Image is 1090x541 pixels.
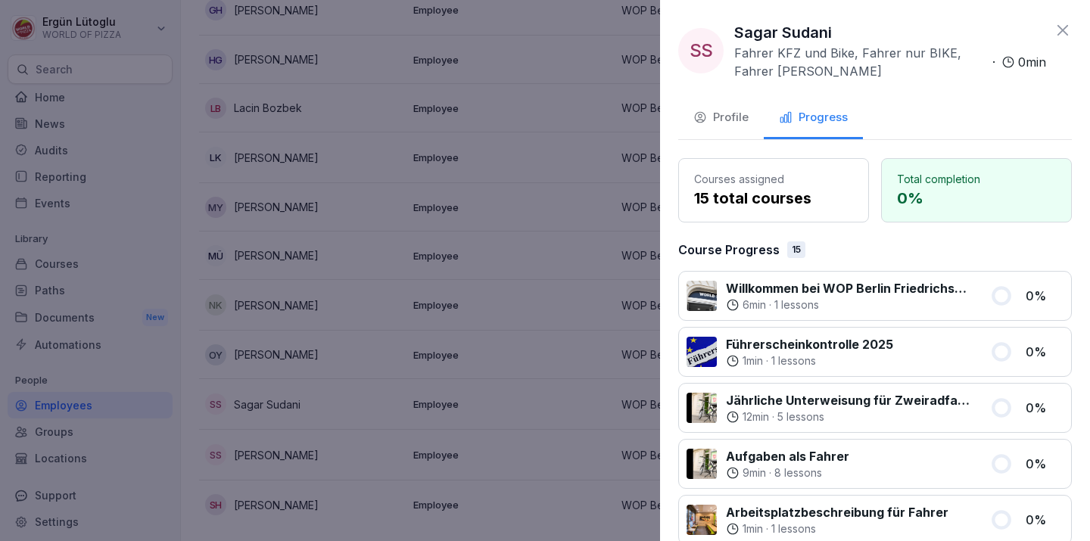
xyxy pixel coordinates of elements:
[897,171,1056,187] p: Total completion
[764,98,863,139] button: Progress
[678,98,764,139] button: Profile
[743,353,763,368] p: 1 min
[726,503,948,521] p: Arbeitsplatzbeschreibung für Fahrer
[743,465,766,480] p: 9 min
[1026,343,1064,361] p: 0 %
[774,297,819,312] p: 1 lessons
[1026,455,1064,473] p: 0 %
[774,465,822,480] p: 8 lessons
[726,391,972,409] p: Jährliche Unterweisung für Zweiradfahrer
[734,44,1046,80] div: ·
[743,521,763,536] p: 1 min
[726,297,972,312] div: ·
[726,447,849,465] p: Aufgaben als Fahrer
[777,409,824,424] p: 5 lessons
[1018,53,1046,71] p: 0 min
[1026,287,1064,305] p: 0 %
[678,241,780,259] p: Course Progress
[734,21,832,44] p: Sagar Sudani
[726,521,948,536] div: ·
[779,109,848,126] div: Progress
[734,44,986,80] p: Fahrer KFZ und Bike, Fahrer nur BIKE, Fahrer [PERSON_NAME]
[1026,511,1064,529] p: 0 %
[1026,399,1064,417] p: 0 %
[743,409,769,424] p: 12 min
[787,241,805,258] div: 15
[743,297,766,312] p: 6 min
[771,521,816,536] p: 1 lessons
[726,279,972,297] p: Willkommen bei WOP Berlin Friedrichshain
[678,28,724,73] div: SS
[897,187,1056,210] p: 0 %
[726,409,972,424] div: ·
[694,171,853,187] p: Courses assigned
[693,109,749,126] div: Profile
[726,353,893,368] div: ·
[726,335,893,353] p: Führerscheinkontrolle 2025
[726,465,849,480] div: ·
[771,353,816,368] p: 1 lessons
[694,187,853,210] p: 15 total courses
